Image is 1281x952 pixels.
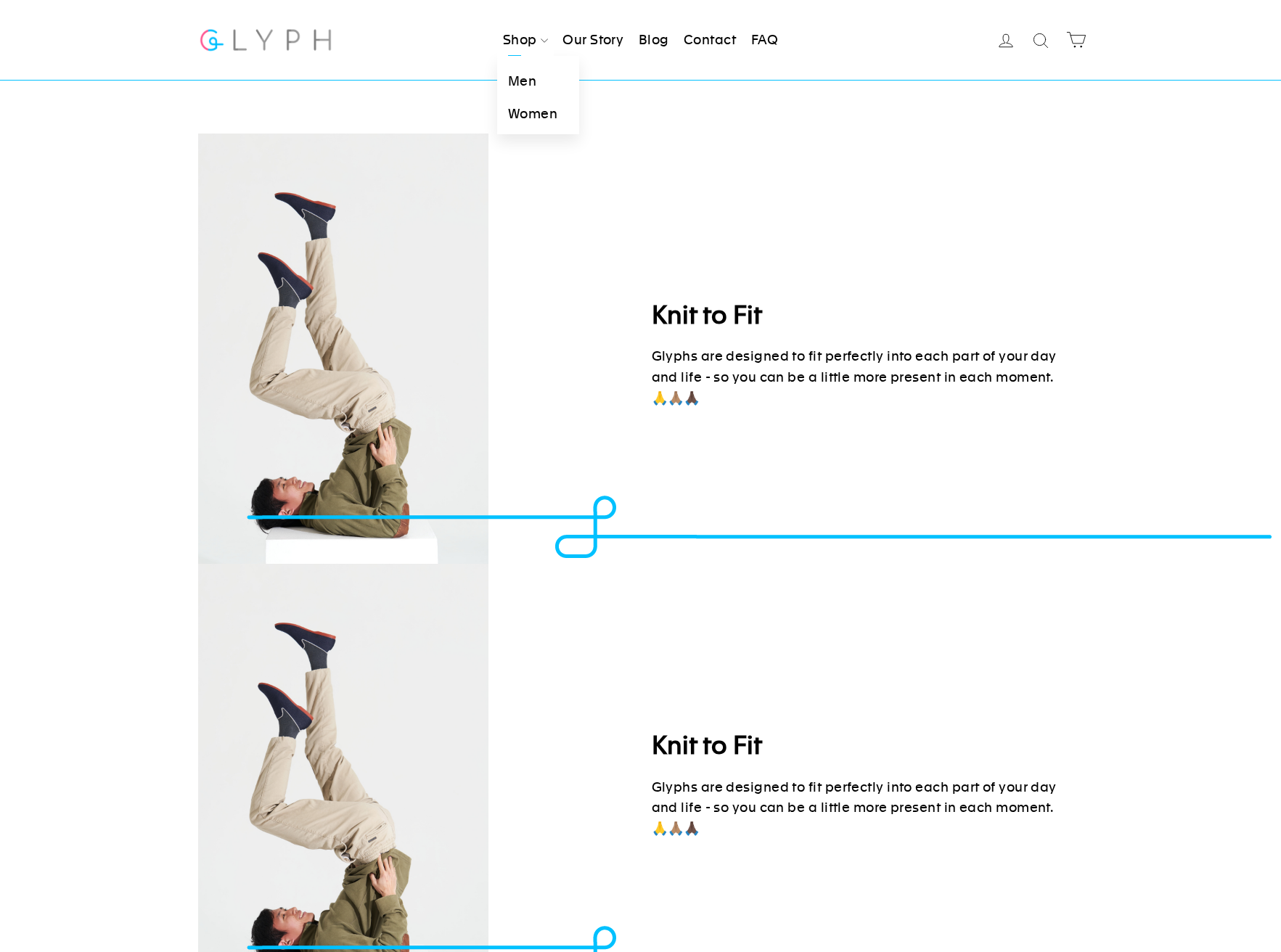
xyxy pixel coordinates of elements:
a: Shop [497,24,554,56]
p: Glyphs are designed to fit perfectly into each part of your day and life - so you can be a little... [652,777,1084,840]
a: Blog [633,24,675,56]
ul: Primary [497,24,784,56]
a: Men [497,65,579,98]
a: FAQ [745,24,784,56]
a: Our Story [557,24,629,56]
h2: Knit to Fit [652,300,1084,332]
h2: Knit to Fit [652,730,1084,762]
img: One_Pair_Product_Page_Final_600x.png [198,134,488,569]
img: Glyph [198,20,334,59]
a: Women [497,98,579,131]
a: Contact [678,24,742,56]
p: Glyphs are designed to fit perfectly into each part of your day and life - so you can be a little... [652,346,1084,409]
img: product_layer.png [236,496,1281,558]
